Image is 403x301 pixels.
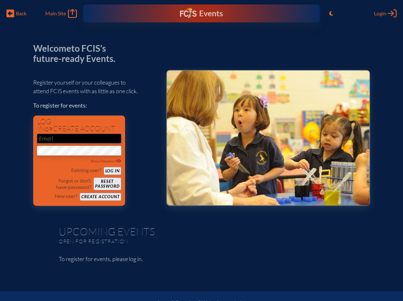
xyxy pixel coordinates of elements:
span: Login [374,10,386,17]
button: Log in [104,167,121,175]
div: FCIS Events — Future ready [153,8,250,19]
p: Forgot or don’t have password? [37,177,91,190]
img: Events [167,71,369,205]
p: Open for registration [59,238,227,245]
input: Email [37,134,121,143]
span: Show Password [91,159,121,163]
p: To register for events, please log in. [59,255,345,263]
button: Create account [80,193,121,201]
a: Main Site [45,9,77,18]
p: New user? [55,193,77,199]
button: Resetpassword [93,177,121,190]
span: or [45,126,53,132]
span: Main Site [45,10,66,17]
p: Register yourself or your colleagues to attend FCIS events with as little as one click. [33,78,156,95]
p: Welcome to FCIS’s future-ready Events. [33,43,123,64]
h1: Log in create account [37,118,121,132]
p: To register for events: [33,101,156,110]
h1: Upcoming Events [59,226,345,237]
span: Back [16,10,26,17]
p: Existing user? [71,167,101,173]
